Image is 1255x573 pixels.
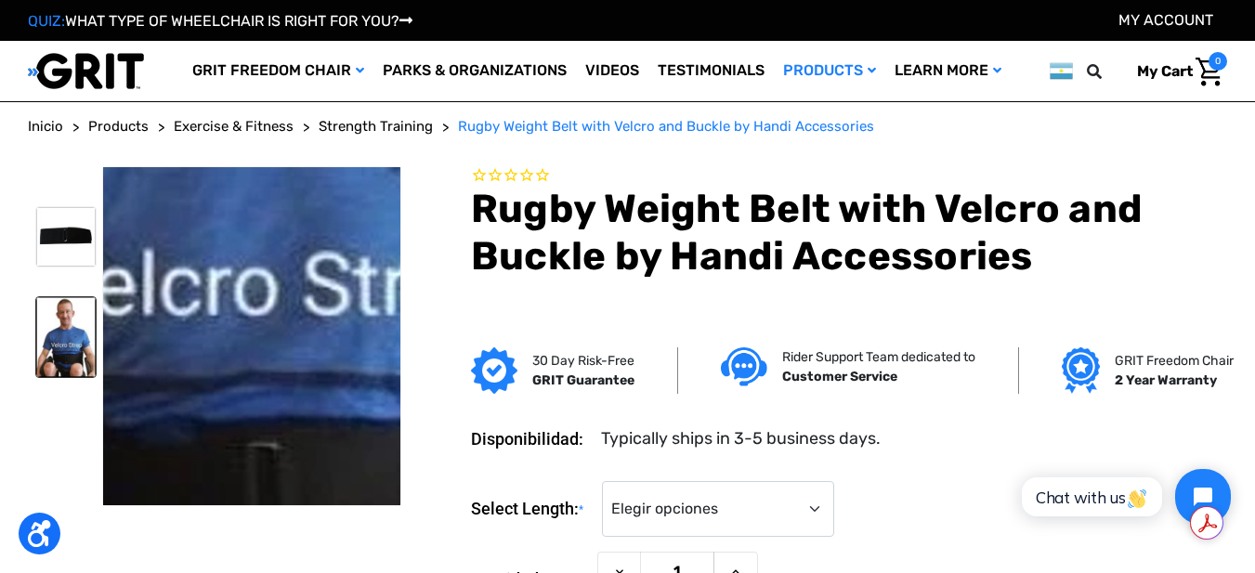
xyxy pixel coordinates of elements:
[885,41,1011,101] a: Learn More
[471,426,588,451] dt: Disponibilidad:
[183,41,373,101] a: GRIT Freedom Chair
[721,347,767,385] img: Customer service
[576,41,648,101] a: Videos
[1123,52,1227,91] a: Carrito con 0 artículos
[174,118,294,135] span: Exercise & Fitness
[28,116,1227,137] nav: Breadcrumb
[532,372,634,388] strong: GRIT Guarantee
[458,116,874,137] a: Rugby Weight Belt with Velcro and Buckle by Handi Accessories
[601,426,881,451] dd: Typically ships in 3-5 business days.
[28,52,144,90] img: GRIT All-Terrain Wheelchair and Mobility Equipment
[1118,11,1213,29] a: Cuenta
[782,347,975,367] p: Rider Support Team dedicated to
[1209,52,1227,71] span: 0
[28,118,63,135] span: Inicio
[471,347,517,394] img: GRIT Guarantee
[1001,453,1247,540] iframe: Tidio Chat
[36,207,96,267] img: Rugby Weight Belt with Velcro and Buckle by Handi Accessories
[458,118,874,135] span: Rugby Weight Belt with Velcro and Buckle by Handi Accessories
[88,116,149,137] a: Products
[782,369,897,384] strong: Customer Service
[28,12,65,30] span: QUIZ:
[1115,372,1217,388] strong: 2 Year Warranty
[319,118,433,135] span: Strength Training
[373,41,576,101] a: Parks & Organizations
[28,116,63,137] a: Inicio
[532,351,634,371] p: 30 Day Risk-Free
[319,116,433,137] a: Strength Training
[648,41,774,101] a: Testimonials
[1050,59,1073,83] img: ar.png
[1095,52,1123,91] input: Search
[174,116,294,137] a: Exercise & Fitness
[471,481,593,538] label: Select Length:
[36,297,96,377] img: Rugby Weight Belt with Velcro and Buckle by Handi Accessories
[1196,58,1222,86] img: Cart
[88,118,149,135] span: Products
[471,186,1227,280] h1: Rugby Weight Belt with Velcro and Buckle by Handi Accessories
[774,41,885,101] a: Products
[471,166,1227,187] span: Rated 0.0 out of 5 stars 0 reviews
[1062,347,1100,394] img: Grit freedom
[1137,62,1193,80] span: My Cart
[28,12,412,30] a: QUIZ:WHAT TYPE OF WHEELCHAIR IS RIGHT FOR YOU?
[1115,351,1234,371] p: GRIT Freedom Chair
